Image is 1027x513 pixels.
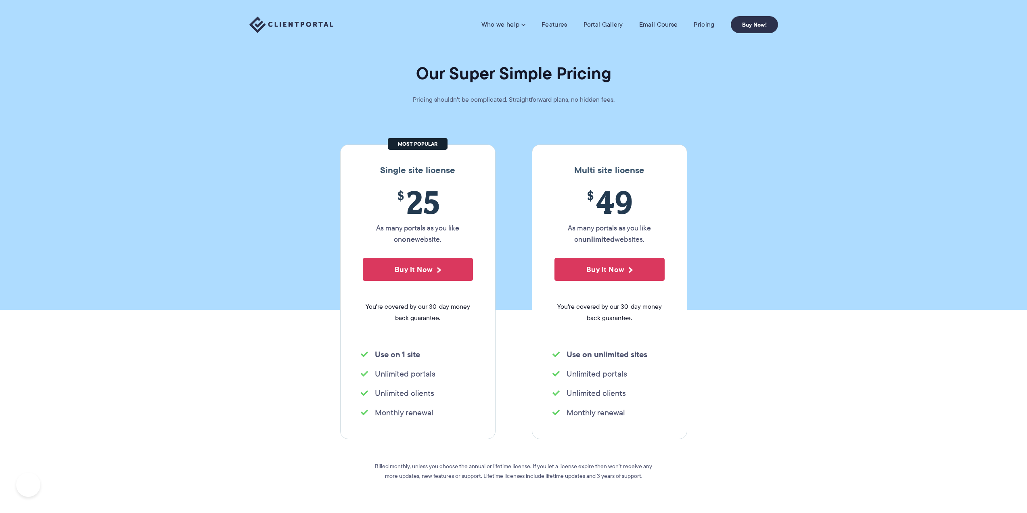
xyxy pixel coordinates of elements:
[402,234,415,245] strong: one
[16,473,40,497] iframe: Toggle Customer Support
[363,222,473,245] p: As many portals as you like on website.
[567,348,647,360] strong: Use on unlimited sites
[554,301,665,324] span: You're covered by our 30-day money back guarantee.
[554,222,665,245] p: As many portals as you like on websites.
[393,94,635,105] p: Pricing shouldn't be complicated. Straightforward plans, no hidden fees.
[542,21,567,29] a: Features
[582,234,615,245] strong: unlimited
[361,407,475,418] li: Monthly renewal
[639,21,678,29] a: Email Course
[554,184,665,220] span: 49
[363,301,473,324] span: You're covered by our 30-day money back guarantee.
[363,258,473,281] button: Buy It Now
[361,368,475,379] li: Unlimited portals
[368,461,659,481] p: Billed monthly, unless you choose the annual or lifetime license. If you let a license expire the...
[552,368,667,379] li: Unlimited portals
[552,407,667,418] li: Monthly renewal
[363,184,473,220] span: 25
[481,21,525,29] a: Who we help
[349,165,487,176] h3: Single site license
[361,387,475,399] li: Unlimited clients
[552,387,667,399] li: Unlimited clients
[554,258,665,281] button: Buy It Now
[540,165,679,176] h3: Multi site license
[731,16,778,33] a: Buy Now!
[584,21,623,29] a: Portal Gallery
[694,21,714,29] a: Pricing
[375,348,420,360] strong: Use on 1 site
